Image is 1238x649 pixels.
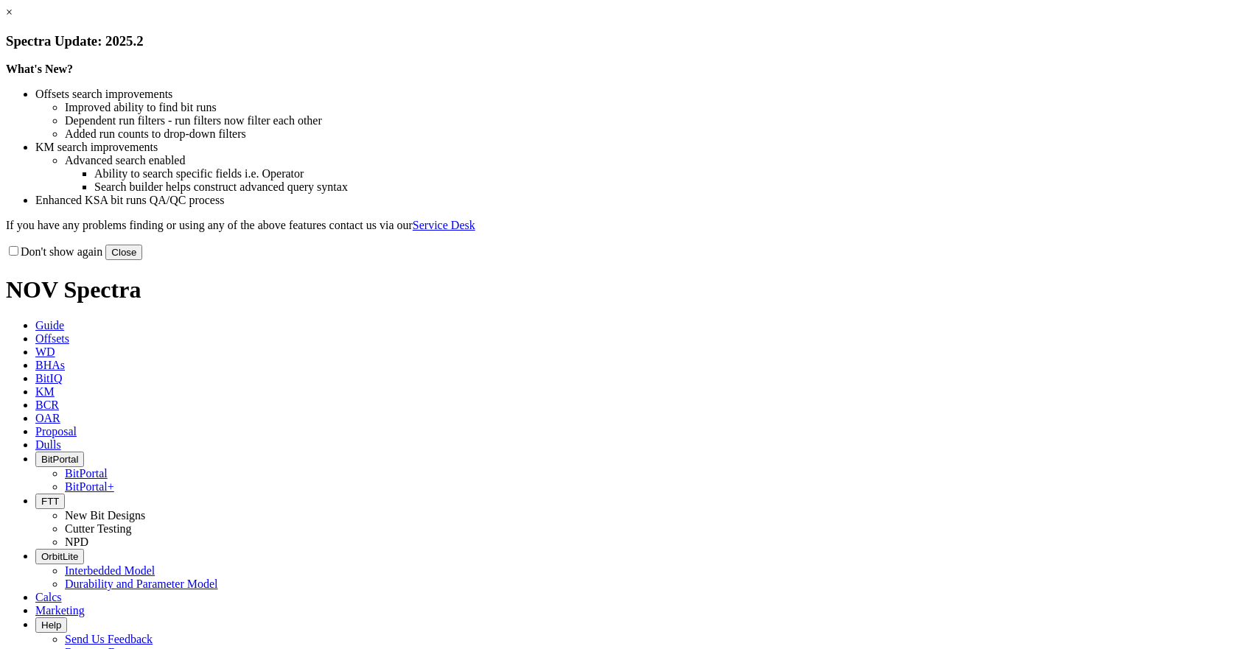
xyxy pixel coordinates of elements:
[65,564,155,577] a: Interbedded Model
[41,620,61,631] span: Help
[105,245,142,260] button: Close
[65,633,153,645] a: Send Us Feedback
[6,276,1232,304] h1: NOV Spectra
[35,359,65,371] span: BHAs
[35,425,77,438] span: Proposal
[65,154,1232,167] li: Advanced search enabled
[6,219,1232,232] p: If you have any problems finding or using any of the above features contact us via our
[35,141,1232,154] li: KM search improvements
[35,604,85,617] span: Marketing
[35,591,62,603] span: Calcs
[6,245,102,258] label: Don't show again
[35,345,55,358] span: WD
[65,578,218,590] a: Durability and Parameter Model
[6,6,13,18] a: ×
[35,332,69,345] span: Offsets
[65,114,1232,127] li: Dependent run filters - run filters now filter each other
[35,399,59,411] span: BCR
[35,438,61,451] span: Dulls
[65,536,88,548] a: NPD
[35,412,60,424] span: OAR
[41,551,78,562] span: OrbitLite
[6,33,1232,49] h3: Spectra Update: 2025.2
[35,385,55,398] span: KM
[413,219,475,231] a: Service Desk
[65,467,108,480] a: BitPortal
[94,180,1232,194] li: Search builder helps construct advanced query syntax
[9,246,18,256] input: Don't show again
[65,101,1232,114] li: Improved ability to find bit runs
[65,127,1232,141] li: Added run counts to drop-down filters
[65,509,145,522] a: New Bit Designs
[94,167,1232,180] li: Ability to search specific fields i.e. Operator
[65,480,114,493] a: BitPortal+
[35,88,1232,101] li: Offsets search improvements
[41,454,78,465] span: BitPortal
[41,496,59,507] span: FTT
[35,372,62,385] span: BitIQ
[35,194,1232,207] li: Enhanced KSA bit runs QA/QC process
[65,522,132,535] a: Cutter Testing
[35,319,64,331] span: Guide
[6,63,73,75] strong: What's New?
